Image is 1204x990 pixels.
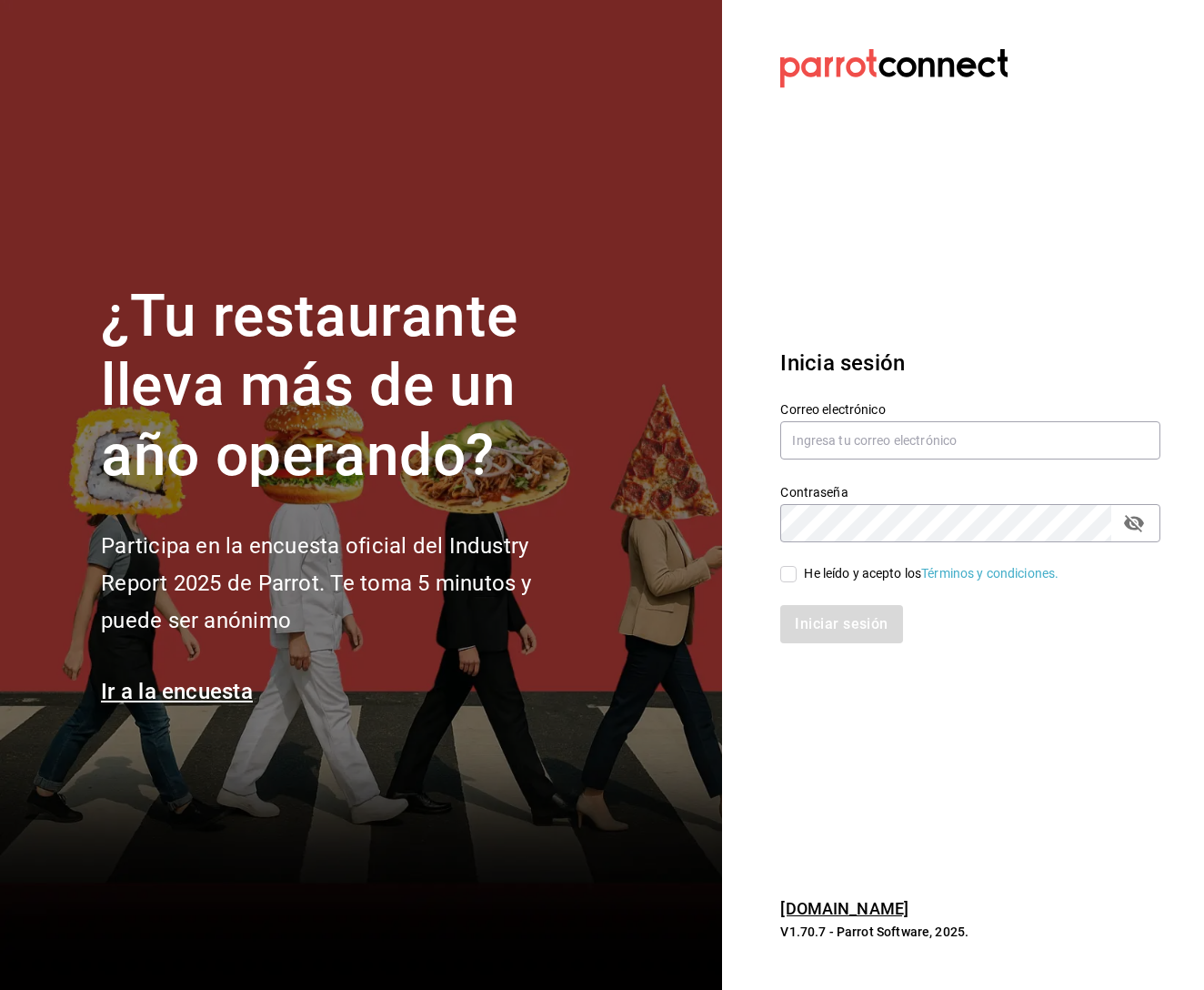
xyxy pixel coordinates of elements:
[101,528,592,639] h2: Participa en la encuesta oficial del Industry Report 2025 de Parrot. Te toma 5 minutos y puede se...
[780,923,1160,941] p: V1.70.7 - Parrot Software, 2025.
[780,402,1160,415] label: Correo electrónico
[921,566,1059,581] a: Términos y condiciones.
[780,899,908,918] a: [DOMAIN_NAME]
[101,679,253,704] a: Ir a la encuesta
[1119,508,1149,539] button: passwordField
[804,564,1059,583] div: He leído y acepto los
[780,421,1160,460] input: Ingresa tu correo electrónico
[780,347,1160,379] h3: Inicia sesión
[101,282,592,491] h1: ¿Tu restaurante lleva más de un año operando?
[780,485,1160,498] label: Contraseña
